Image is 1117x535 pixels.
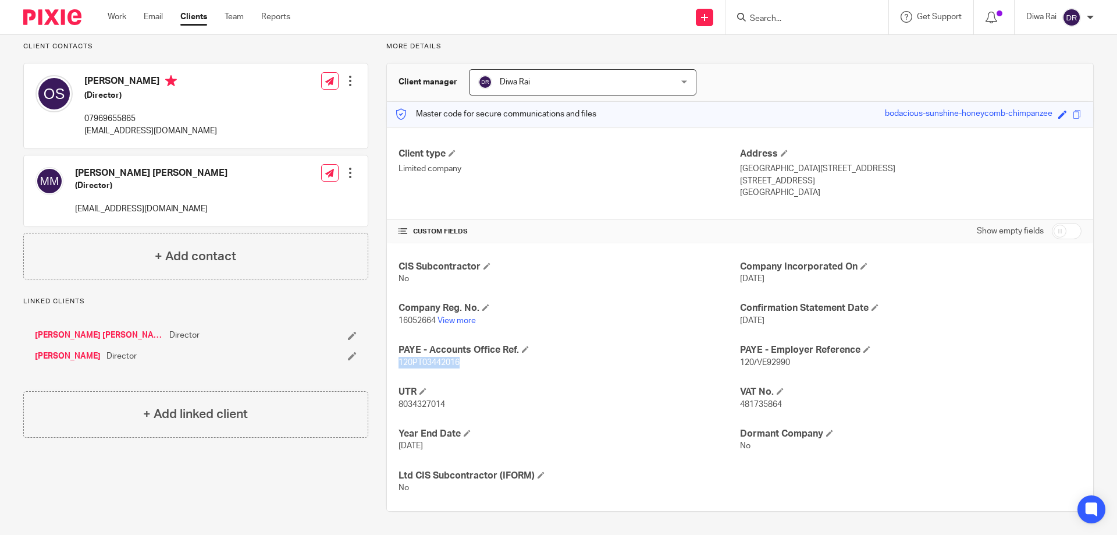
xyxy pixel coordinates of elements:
[740,175,1082,187] p: [STREET_ADDRESS]
[917,13,962,21] span: Get Support
[740,163,1082,175] p: [GEOGRAPHIC_DATA][STREET_ADDRESS]
[399,317,436,325] span: 16052664
[399,401,445,409] span: 8034327014
[478,75,492,89] img: svg%3E
[740,359,790,367] span: 120/VE92990
[740,344,1082,356] h4: PAYE - Employer Reference
[977,225,1044,237] label: Show empty fields
[740,442,750,450] span: No
[399,275,409,283] span: No
[1062,8,1081,27] img: svg%3E
[500,78,530,86] span: Diwa Rai
[84,90,217,101] h5: (Director)
[155,247,236,265] h4: + Add contact
[225,11,244,23] a: Team
[399,302,740,314] h4: Company Reg. No.
[399,386,740,398] h4: UTR
[740,386,1082,398] h4: VAT No.
[84,75,217,90] h4: [PERSON_NAME]
[169,329,200,341] span: Director
[740,187,1082,199] p: [GEOGRAPHIC_DATA]
[75,180,227,192] h5: (Director)
[84,113,217,125] p: 07969655865
[108,11,126,23] a: Work
[35,329,163,341] a: [PERSON_NAME] [PERSON_NAME]
[399,261,740,273] h4: CIS Subcontractor
[399,227,740,236] h4: CUSTOM FIELDS
[144,11,163,23] a: Email
[261,11,290,23] a: Reports
[23,9,81,25] img: Pixie
[23,297,368,306] p: Linked clients
[35,350,101,362] a: [PERSON_NAME]
[75,167,227,179] h4: [PERSON_NAME] [PERSON_NAME]
[396,108,596,120] p: Master code for secure communications and files
[75,203,227,215] p: [EMAIL_ADDRESS][DOMAIN_NAME]
[437,317,476,325] a: View more
[740,275,764,283] span: [DATE]
[35,167,63,195] img: svg%3E
[165,75,177,87] i: Primary
[84,125,217,137] p: [EMAIL_ADDRESS][DOMAIN_NAME]
[143,405,248,423] h4: + Add linked client
[740,148,1082,160] h4: Address
[740,401,782,409] span: 481735864
[399,359,460,367] span: 120PT03442016
[399,76,457,88] h3: Client manager
[740,302,1082,314] h4: Confirmation Statement Date
[399,428,740,440] h4: Year End Date
[106,350,137,362] span: Director
[35,75,73,112] img: svg%3E
[399,484,409,492] span: No
[740,317,764,325] span: [DATE]
[740,428,1082,440] h4: Dormant Company
[23,42,368,51] p: Client contacts
[749,14,853,24] input: Search
[399,442,423,450] span: [DATE]
[399,148,740,160] h4: Client type
[386,42,1094,51] p: More details
[399,344,740,356] h4: PAYE - Accounts Office Ref.
[399,470,740,482] h4: Ltd CIS Subcontractor (IFORM)
[399,163,740,175] p: Limited company
[180,11,207,23] a: Clients
[885,108,1052,121] div: bodacious-sunshine-honeycomb-chimpanzee
[1026,11,1056,23] p: Diwa Rai
[740,261,1082,273] h4: Company Incorporated On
